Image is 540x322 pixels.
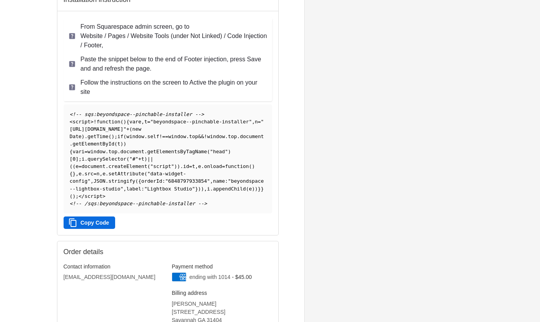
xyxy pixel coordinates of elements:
span: getElementById [72,141,114,147]
h2: Order details [64,248,168,256]
span: = [258,119,261,125]
span: . [70,141,73,147]
span: ] [76,156,79,162]
span: . [81,171,85,177]
span: < [70,119,73,125]
span: top [189,133,198,139]
span: "beyondspace--pinchable-installer" [150,119,252,125]
span: label [126,186,141,192]
span: ) [72,193,76,199]
span: ! [204,133,207,139]
span: > [102,193,105,199]
span: orderId [141,178,162,184]
span: . [105,163,109,169]
span: e [138,119,141,125]
span: ) [144,156,147,162]
p: Follow the instructions on the screen to Active the plugin on your site [81,78,267,97]
span: createElement [109,163,147,169]
span: { [70,171,73,177]
span: . [225,133,228,139]
span: , [252,119,255,125]
span: , [195,163,198,169]
span: "Lightbox Studio" [144,186,195,192]
span: ( [70,193,73,199]
h3: Billing address [172,289,272,296]
span: . [201,163,204,169]
span: document [240,133,264,139]
span: n [255,119,258,125]
span: n [97,171,100,177]
span: var [72,149,81,154]
span: ) [177,163,180,169]
span: ( [109,133,112,139]
span: getTime [88,133,109,139]
span: ) [123,119,126,125]
span: ( [207,149,210,154]
span: script [85,193,102,199]
span: ( [129,126,133,132]
span: self [147,133,159,139]
span: , [210,178,213,184]
span: e [76,163,79,169]
span: "6848797933854" [165,178,210,184]
span: ! [93,119,97,125]
span: . [144,149,147,154]
p: Paste the snippet below to the end of Footer injection, press Save and and refresh the page. [81,55,267,73]
span: || [147,156,153,162]
h3: Payment method [172,263,272,270]
span: { [70,149,73,154]
span: ) [123,141,126,147]
span: e [249,186,252,192]
span: && [198,133,204,139]
span: <!-- sqs:beyondspace--pinchable-installer --> [70,111,204,117]
span: e [198,163,201,169]
span: ) [252,186,255,192]
span: . [117,149,121,154]
span: ) [81,133,85,139]
span: e [79,171,82,177]
span: ( [144,171,147,177]
span: ; [79,156,82,162]
span: window [88,149,105,154]
span: ) [174,163,177,169]
span: . [186,133,189,139]
span: ) [252,163,255,169]
span: . [180,163,183,169]
p: From Squarespace admin screen, go to Website / Pages / Website Tools (under Not Linked) / Code In... [81,22,267,50]
span: ) [255,186,258,192]
span: src [85,171,93,177]
span: ( [72,163,76,169]
span: { [126,119,129,125]
span: ) [111,133,114,139]
span: ( [123,133,126,139]
span: : [225,178,228,184]
span: > [90,119,93,125]
span: , [100,171,103,177]
span: ; [76,193,79,199]
span: - $45.00 [232,274,252,280]
span: t [141,156,145,162]
span: + [138,156,141,162]
span: : [141,186,144,192]
span: ( [70,163,73,169]
span: . [210,186,213,192]
span: onload [204,163,222,169]
span: ; [114,133,117,139]
span: document [81,163,105,169]
span: ( [114,141,117,147]
span: : [162,178,165,184]
span: } [258,186,261,192]
span: "head" [210,149,228,154]
span: [ [70,156,73,162]
span: , [76,171,79,177]
span: . [237,133,240,139]
span: querySelector [88,156,126,162]
span: ) [228,149,231,154]
span: = [85,149,88,154]
span: ) [201,186,204,192]
span: { [138,178,141,184]
span: , [204,186,207,192]
span: ( [246,186,249,192]
span: . [105,178,109,184]
span: JSON [93,178,105,184]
